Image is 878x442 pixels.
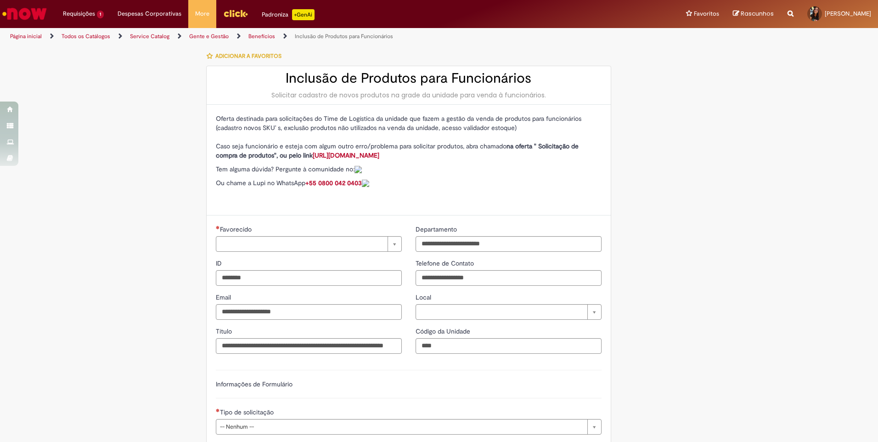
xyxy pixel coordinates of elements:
[355,166,362,173] img: sys_attachment.do
[195,9,209,18] span: More
[825,10,871,17] span: [PERSON_NAME]
[416,270,602,286] input: Telefone de Contato
[216,226,220,229] span: Necessários
[216,142,579,159] strong: na oferta " Solicitação de compra de produtos", ou pelo link
[416,304,602,320] a: Limpar campo Local
[416,236,602,252] input: Departamento
[305,179,369,187] a: +55 0800 042 0403
[416,259,476,267] span: Telefone de Contato
[262,9,315,20] div: Padroniza
[295,33,393,40] a: Inclusão de Produtos para Funcionários
[216,164,602,174] p: Tem alguma dúvida? Pergunte à comunidade no:
[416,293,433,301] span: Local
[416,225,459,233] span: Departamento
[216,71,602,86] h2: Inclusão de Produtos para Funcionários
[292,9,315,20] p: +GenAi
[216,259,224,267] span: ID
[355,165,362,173] a: Colabora
[216,408,220,412] span: Necessários
[216,178,602,187] p: Ou chame a Lupi no WhatsApp
[216,380,293,388] label: Informações de Formulário
[206,46,287,66] button: Adicionar a Favoritos
[10,33,42,40] a: Página inicial
[216,114,602,160] p: Oferta destinada para solicitações do Time de Logística da unidade que fazem a gestão da venda de...
[416,338,602,354] input: Código da Unidade
[248,33,275,40] a: Benefícios
[63,9,95,18] span: Requisições
[97,11,104,18] span: 1
[62,33,110,40] a: Todos os Catálogos
[189,33,229,40] a: Gente e Gestão
[362,180,369,187] img: sys_attachment.do
[220,225,253,233] span: Necessários - Favorecido
[216,338,402,354] input: Título
[216,91,602,100] div: Solicitar cadastro de novos produtos na grade da unidade para venda à funcionários.
[694,9,719,18] span: Favoritos
[741,9,774,18] span: Rascunhos
[223,6,248,20] img: click_logo_yellow_360x200.png
[130,33,169,40] a: Service Catalog
[118,9,181,18] span: Despesas Corporativas
[313,151,379,159] a: [URL][DOMAIN_NAME]
[216,236,402,252] a: Limpar campo Favorecido
[7,28,579,45] ul: Trilhas de página
[416,327,472,335] span: Código da Unidade
[216,304,402,320] input: Email
[733,10,774,18] a: Rascunhos
[1,5,48,23] img: ServiceNow
[220,408,276,416] span: Tipo de solicitação
[216,293,233,301] span: Email
[215,52,281,60] span: Adicionar a Favoritos
[220,419,583,434] span: -- Nenhum --
[216,270,402,286] input: ID
[216,327,234,335] span: Título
